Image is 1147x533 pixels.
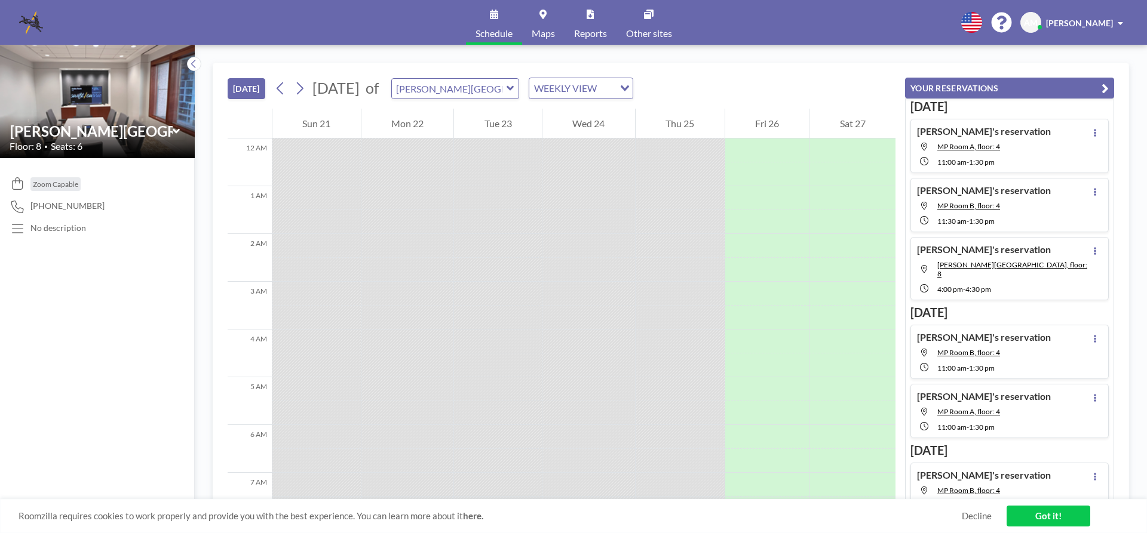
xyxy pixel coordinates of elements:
span: - [967,423,969,432]
span: 11:00 AM [937,158,967,167]
div: 2 AM [228,234,272,282]
div: Search for option [529,78,633,98]
span: Roomzilla requires cookies to work properly and provide you with the best experience. You can lea... [19,510,962,522]
span: Ansley Room, floor: 8 [937,260,1087,278]
div: Thu 25 [636,109,725,138]
span: 1:30 PM [969,158,995,167]
span: - [967,363,969,372]
div: Tue 23 [454,109,542,138]
span: 1:30 PM [969,363,995,372]
div: 4 AM [228,329,272,377]
span: MP Room B, floor: 4 [937,486,1000,495]
span: Other sites [626,29,672,38]
span: Zoom Capable [33,180,78,189]
span: MP Room B, floor: 4 [937,348,1000,357]
span: Reports [574,29,607,38]
span: - [967,158,969,167]
input: Search for option [600,81,613,96]
h3: [DATE] [910,99,1109,114]
div: 7 AM [228,473,272,520]
img: organization-logo [19,11,43,35]
div: 12 AM [228,138,272,186]
div: Sun 21 [272,109,361,138]
a: Decline [962,510,992,522]
span: MP Room B, floor: 4 [937,201,1000,210]
div: 6 AM [228,425,272,473]
h4: [PERSON_NAME]'s reservation [917,390,1051,402]
a: Got it! [1007,506,1090,526]
span: Schedule [476,29,513,38]
button: [DATE] [228,78,265,99]
h4: [PERSON_NAME]'s reservation [917,331,1051,343]
span: MP Room A, floor: 4 [937,142,1000,151]
span: Floor: 8 [10,140,41,152]
h4: [PERSON_NAME]'s reservation [917,244,1051,255]
span: of [366,79,379,97]
span: 1:30 PM [969,423,995,432]
div: 5 AM [228,377,272,425]
span: Seats: 6 [51,140,82,152]
div: 3 AM [228,282,272,329]
div: Mon 22 [361,109,454,138]
span: 11:00 AM [937,363,967,372]
span: WEEKLY VIEW [532,81,599,96]
h3: [DATE] [910,305,1109,320]
h4: [PERSON_NAME]'s reservation [917,469,1051,481]
span: [PERSON_NAME] [1046,18,1113,28]
div: Sat 27 [809,109,895,138]
h4: [PERSON_NAME]'s reservation [917,184,1051,196]
span: 11:00 AM [937,423,967,432]
span: • [44,143,48,150]
span: Maps [532,29,555,38]
span: - [963,285,965,294]
h3: [DATE] [910,443,1109,458]
span: MP Room A, floor: 4 [937,407,1000,416]
span: - [967,217,969,226]
div: Fri 26 [725,109,809,138]
div: Wed 24 [542,109,635,138]
input: Ansley Room [392,79,507,98]
button: YOUR RESERVATIONS [905,78,1114,98]
span: 4:30 PM [965,285,991,294]
a: here. [463,510,483,521]
div: No description [30,223,86,233]
input: Ansley Room [10,122,173,140]
h4: [PERSON_NAME]'s reservation [917,125,1051,137]
span: 11:30 AM [937,217,967,226]
span: 4:00 PM [937,285,963,294]
span: [DATE] [312,79,360,97]
div: 1 AM [228,186,272,234]
span: [PHONE_NUMBER] [30,201,105,211]
span: 1:30 PM [969,217,995,226]
span: AM [1024,17,1038,28]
